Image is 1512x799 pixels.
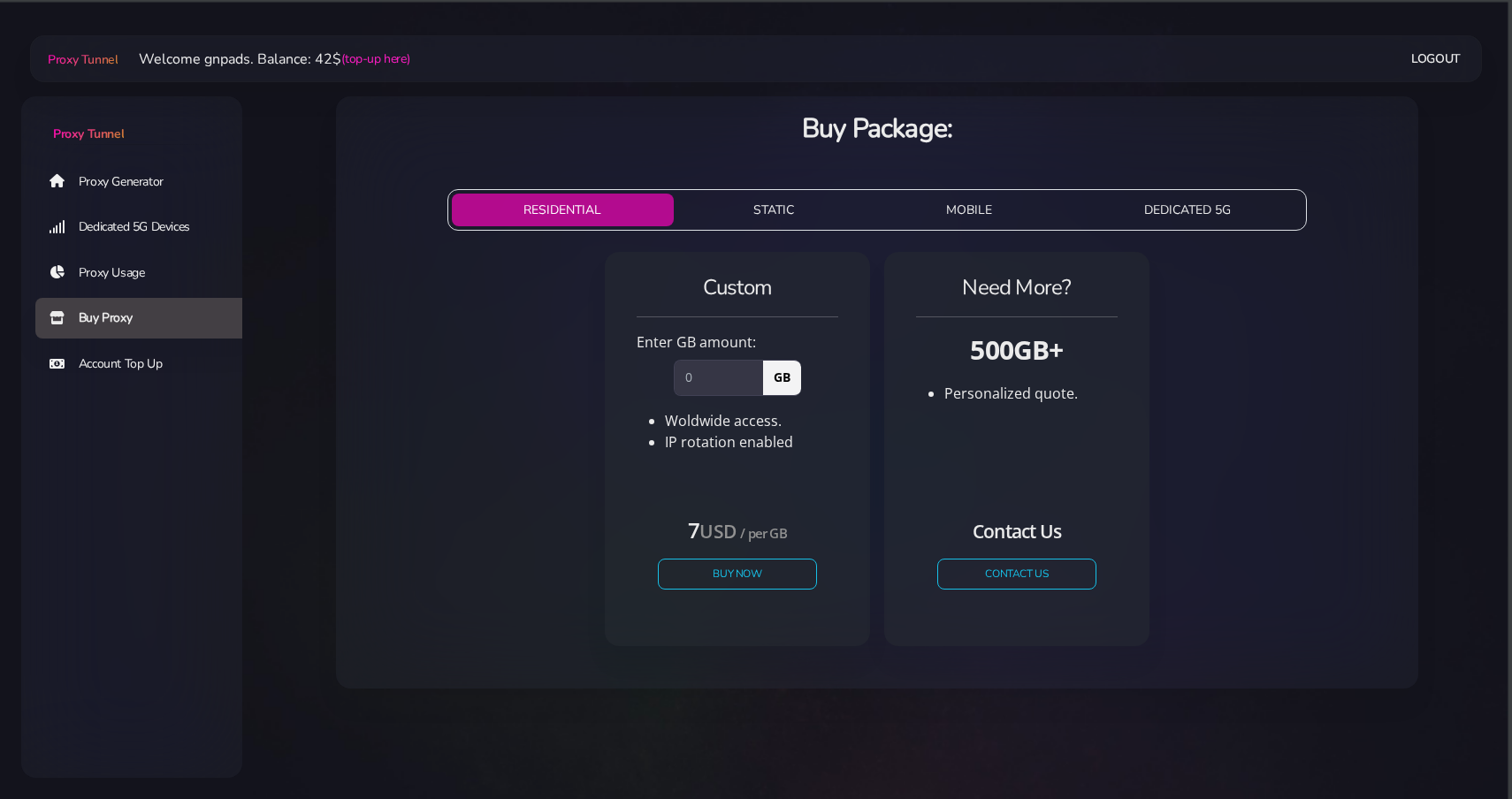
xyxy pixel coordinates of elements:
iframe: Webchat Widget [1410,697,1490,777]
li: Welcome gnpads. Balance: 42$ [118,49,409,70]
span: Proxy Tunnel [53,126,124,142]
h3: Buy Package: [350,110,1404,147]
li: Personalized quote. [944,383,1118,404]
h3: 500GB+ [916,331,1118,368]
a: CONTACT US [937,559,1096,590]
h4: 7 [658,515,817,544]
a: Dedicated 5G Devices [35,207,256,247]
a: Proxy Tunnel [21,96,242,143]
div: Enter GB amount: [626,331,849,353]
a: Buy Proxy [35,298,256,339]
button: STATIC [681,194,867,226]
small: / per GB [740,524,787,542]
button: DEDICATED 5G [1072,194,1303,226]
small: USD [699,519,736,544]
li: Woldwide access. [665,410,838,431]
small: Contact Us [973,519,1061,544]
span: GB [762,360,801,395]
a: Proxy Generator [35,161,256,202]
button: MOBILE [874,194,1065,226]
a: Proxy Usage [35,253,256,293]
input: 0 [674,360,763,395]
li: IP rotation enabled [665,431,838,453]
a: Logout [1411,42,1461,75]
span: Proxy Tunnel [48,51,118,68]
a: (top-up here) [341,49,409,68]
button: Buy Now [658,559,817,590]
h4: Custom [637,273,838,302]
a: Account Top Up [35,344,256,384]
a: Proxy Tunnel [44,45,118,73]
h4: Need More? [916,273,1118,302]
button: RESIDENTIAL [452,194,675,226]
